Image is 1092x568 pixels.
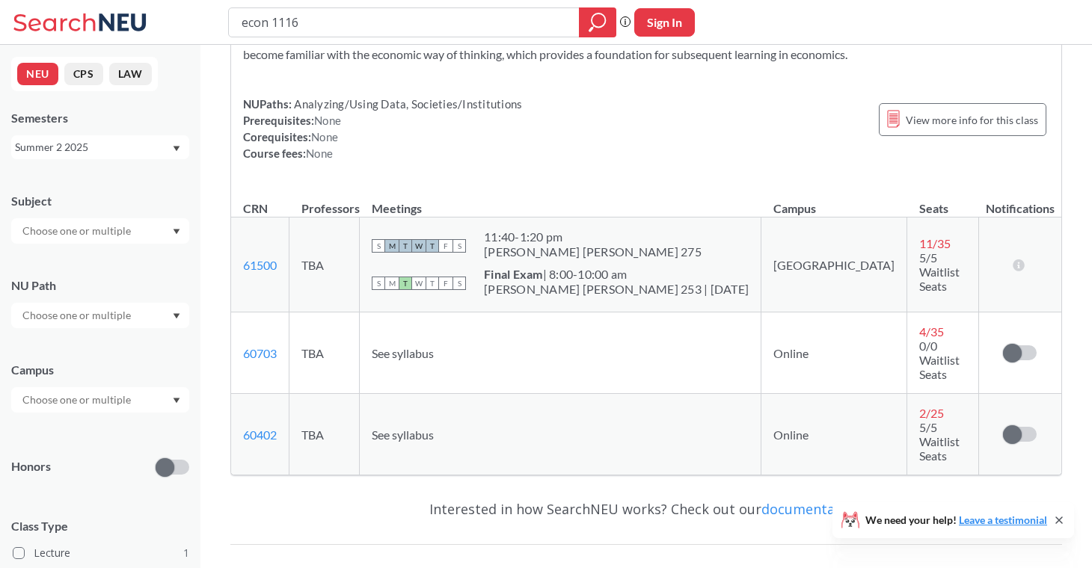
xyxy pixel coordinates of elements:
[761,312,907,394] td: Online
[372,427,434,442] span: See syllabus
[173,398,180,404] svg: Dropdown arrow
[243,96,522,161] div: NUPaths: Prerequisites: Corequisites: Course fees:
[589,12,607,33] svg: magnifying glass
[484,282,749,297] div: [PERSON_NAME] [PERSON_NAME] 253 | [DATE]
[11,277,189,294] div: NU Path
[919,250,960,293] span: 5/5 Waitlist Seats
[959,513,1047,526] a: Leave a testimonial
[289,185,360,217] th: Professors
[11,218,189,244] div: Dropdown arrow
[484,244,702,259] div: [PERSON_NAME] [PERSON_NAME] 275
[453,239,466,253] span: S
[360,185,761,217] th: Meetings
[579,7,616,37] div: magnifying glass
[292,97,522,111] span: Analyzing/Using Data, Societies/Institutions
[634,8,695,37] button: Sign In
[173,229,180,235] svg: Dropdown arrow
[907,185,979,217] th: Seats
[173,313,180,319] svg: Dropdown arrow
[230,487,1062,531] div: Interested in how SearchNEU works? Check out our
[311,130,338,143] span: None
[243,427,277,442] a: 60402
[399,277,412,290] span: T
[426,277,439,290] span: T
[240,10,568,35] input: Class, professor, course number, "phrase"
[13,543,189,563] label: Lecture
[484,267,749,282] div: | 8:00-10:00 am
[15,222,141,240] input: Choose one or multiple
[385,277,399,290] span: M
[919,324,944,339] span: 4 / 35
[919,236,951,250] span: 11 / 35
[919,339,960,381] span: 0/0 Waitlist Seats
[761,185,907,217] th: Campus
[306,146,333,160] span: None
[412,277,426,290] span: W
[243,346,277,360] a: 60703
[173,146,180,152] svg: Dropdown arrow
[426,239,439,253] span: T
[484,229,702,244] div: 11:40 - 1:20 pm
[372,239,385,253] span: S
[289,217,360,312] td: TBA
[439,277,453,290] span: F
[919,420,960,463] span: 5/5 Waitlist Seats
[243,200,268,217] div: CRN
[865,515,1047,525] span: We need your help!
[412,239,426,253] span: W
[15,391,141,409] input: Choose one or multiple
[15,306,141,324] input: Choose one or multiple
[11,458,51,475] p: Honors
[314,114,341,127] span: None
[761,394,907,475] td: Online
[978,185,1061,217] th: Notifications
[243,258,277,272] a: 61500
[453,277,466,290] span: S
[399,239,412,253] span: T
[17,63,58,85] button: NEU
[761,217,907,312] td: [GEOGRAPHIC_DATA]
[11,362,189,378] div: Campus
[15,139,171,155] div: Summer 2 2025
[11,303,189,328] div: Dropdown arrow
[919,406,944,420] span: 2 / 25
[761,500,864,518] a: documentation!
[11,193,189,209] div: Subject
[385,239,399,253] span: M
[11,135,189,159] div: Summer 2 2025Dropdown arrow
[289,312,360,394] td: TBA
[372,346,434,360] span: See syllabus
[289,394,360,475] td: TBA
[484,267,543,281] b: Final Exam
[109,63,152,85] button: LAW
[372,277,385,290] span: S
[11,387,189,413] div: Dropdown arrow
[11,110,189,126] div: Semesters
[64,63,103,85] button: CPS
[906,111,1038,129] span: View more info for this class
[11,518,189,534] span: Class Type
[439,239,453,253] span: F
[183,545,189,561] span: 1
